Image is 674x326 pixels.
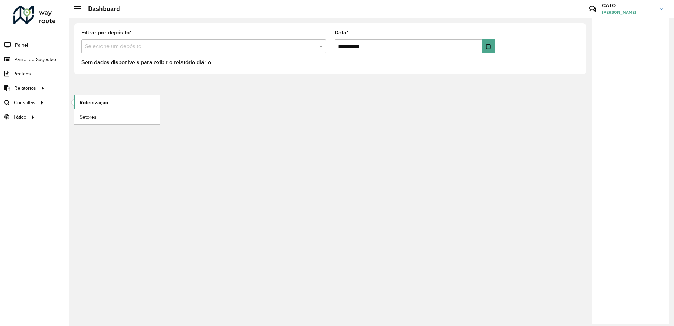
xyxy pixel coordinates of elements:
span: Pedidos [13,70,31,78]
h3: CAIO [602,2,655,9]
span: Painel [15,41,28,49]
span: Tático [13,113,26,121]
h2: Dashboard [81,5,120,13]
label: Sem dados disponíveis para exibir o relatório diário [81,58,211,67]
span: Consultas [14,99,35,106]
span: Relatórios [14,85,36,92]
a: Contato Rápido [585,1,600,16]
a: Roteirização [74,95,160,109]
label: Filtrar por depósito [81,28,132,37]
label: Data [335,28,349,37]
span: [PERSON_NAME] [602,9,655,15]
span: Roteirização [80,99,108,106]
button: Choose Date [482,39,495,53]
span: Setores [80,113,97,121]
span: Painel de Sugestão [14,56,56,63]
a: Setores [74,110,160,124]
